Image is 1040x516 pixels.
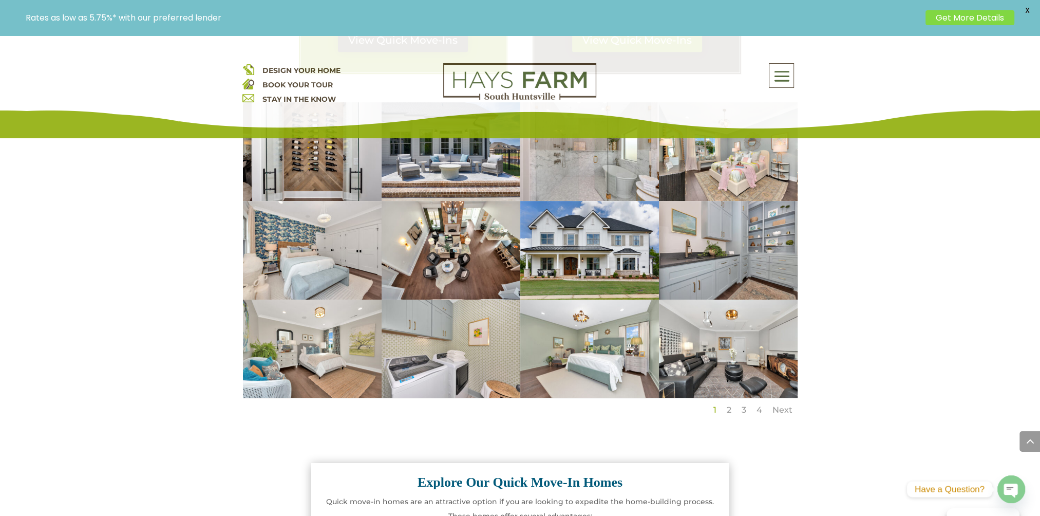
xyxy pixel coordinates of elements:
[242,78,254,89] img: book your home tour
[443,63,596,100] img: Logo
[757,405,762,415] a: 4
[243,300,382,398] img: 2106-Forest-Gate-74-400x284.jpg
[382,201,520,300] img: 2106-Forest-Gate-79-400x284.jpg
[742,405,746,415] a: 3
[520,300,659,398] img: 2106-Forest-Gate-70-400x284.jpg
[659,300,798,398] img: 2106-Forest-Gate-69-400x284.jpg
[243,102,382,201] img: 2106-Forest-Gate-27-400x284.jpg
[772,405,792,415] a: Next
[659,201,798,300] img: 2106-Forest-Gate-52-400x284.jpg
[26,13,920,23] p: Rates as low as 5.75%* with our preferred lender
[659,102,798,201] img: 2106-Forest-Gate-82-400x284.jpg
[925,10,1014,25] a: Get More Details
[243,201,382,300] img: 2106-Forest-Gate-81-400x284.jpg
[262,80,332,89] a: BOOK YOUR TOUR
[262,66,340,75] a: DESIGN YOUR HOME
[262,95,335,104] a: STAY IN THE KNOW
[727,405,731,415] a: 2
[520,102,659,201] img: 2106-Forest-Gate-61-400x284.jpg
[713,405,716,415] a: 1
[242,63,254,75] img: design your home
[520,201,659,300] img: hays farm homes
[382,102,520,201] img: 2106-Forest-Gate-8-400x284.jpg
[418,475,622,490] strong: Explore Our Quick Move-In Homes
[382,300,520,398] img: 2106-Forest-Gate-73-400x284.jpg
[443,93,596,102] a: hays farm homes huntsville development
[1019,3,1035,18] span: X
